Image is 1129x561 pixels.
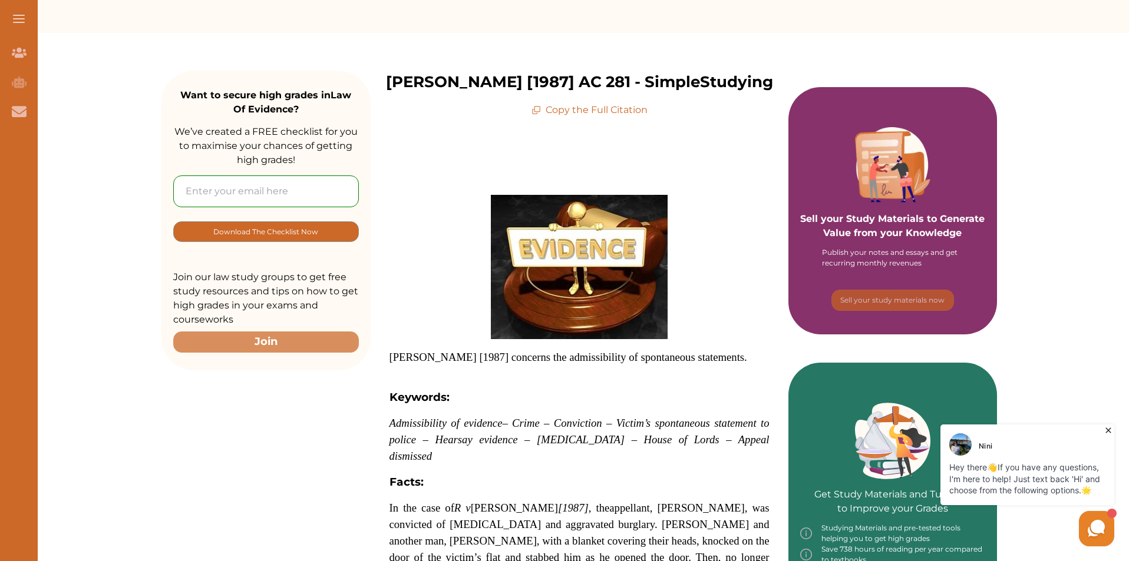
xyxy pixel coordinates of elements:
strong: Keywords: [389,390,450,404]
div: Studying Materials and pre-tested tools helping you to get high grades [800,523,986,544]
div: Publish your notes and essays and get recurring monthly revenues [822,247,963,268]
p: Join our law study groups to get free study resources and tips on how to get high grades in your ... [173,270,359,327]
span: Admissibility of evidence [389,417,503,429]
span: In the case of [389,502,454,514]
strong: Facts: [389,475,424,489]
span: – Crime – Conviction – Victim’s spontaneous statement to police – Hearsay evidence – [MEDICAL_DAT... [389,417,770,462]
button: [object Object] [831,290,954,311]
span: R v [454,502,471,514]
iframe: HelpCrunch [846,421,1117,549]
span: [PERSON_NAME] [1987] concerns the admissibility of spontaneous statements. [389,351,747,363]
p: Sell your Study Materials to Generate Value from your Knowledge [800,179,986,240]
button: Join [173,331,359,352]
img: info-img [800,523,812,544]
p: Sell your study materials now [840,295,945,306]
input: Enter your email here [173,175,359,207]
p: [PERSON_NAME] [1987] AC 281 - SimpleStudying [386,71,773,94]
p: Get Study Materials and Tutoring to Improve your Grades [814,454,970,516]
em: [1987] [558,502,589,514]
img: Purple card image [855,127,930,203]
img: Evidence-Law-feature-300x245.jpg [491,195,668,339]
p: Download The Checklist Now [213,225,318,238]
span: [PERSON_NAME] , the [471,502,610,514]
img: Green card image [855,403,930,479]
span: We’ve created a FREE checklist for you to maximise your chances of getting high grades! [174,126,358,165]
button: [object Object] [173,221,359,242]
p: Copy the Full Citation [532,103,648,117]
strong: Want to secure high grades in Law Of Evidence ? [180,89,351,115]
